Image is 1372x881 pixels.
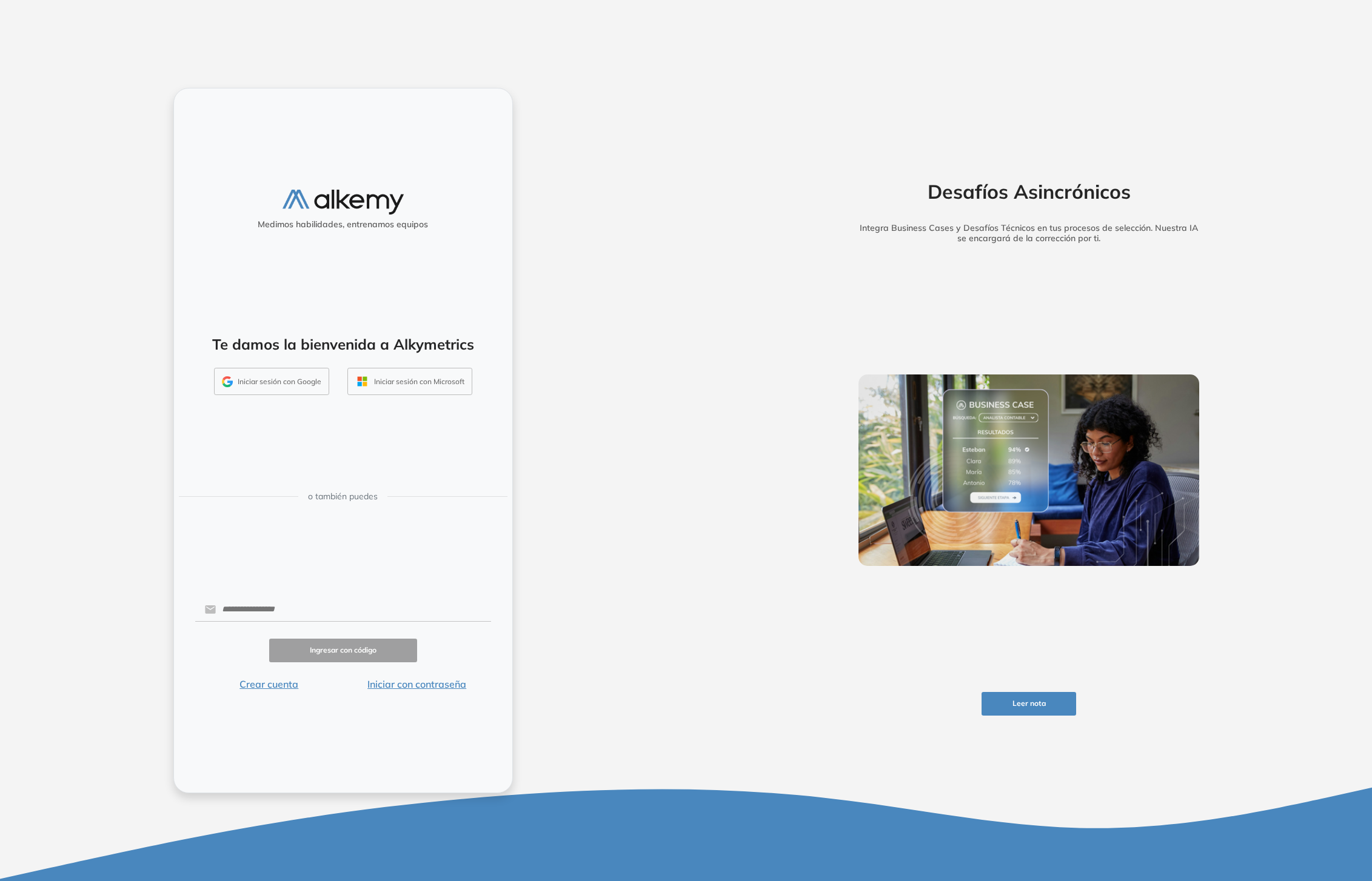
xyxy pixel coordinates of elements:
button: Crear cuenta [195,677,343,691]
span: o también puedes [308,490,378,503]
button: Iniciar sesión con Microsoft [347,368,472,396]
img: logo-alkemy [283,190,404,214]
button: Iniciar con contraseña [343,677,491,691]
button: Iniciar sesión con Google [214,368,329,396]
iframe: Chat Widget [1154,740,1372,881]
img: OUTLOOK_ICON [355,374,369,388]
div: Widget de chat [1154,740,1372,881]
button: Leer nota [982,692,1076,716]
h5: Medimos habilidades, entrenamos equipos [179,219,507,230]
button: Ingresar con código [269,639,417,662]
h5: Integra Business Cases y Desafíos Técnicos en tus procesos de selección. Nuestra IA se encargará ... [840,223,1218,244]
img: img-more-info [858,374,1199,566]
h2: Desafíos Asincrónicos [840,180,1218,203]
h4: Te damos la bienvenida a Alkymetrics [190,336,497,353]
img: GMAIL_ICON [222,376,233,387]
